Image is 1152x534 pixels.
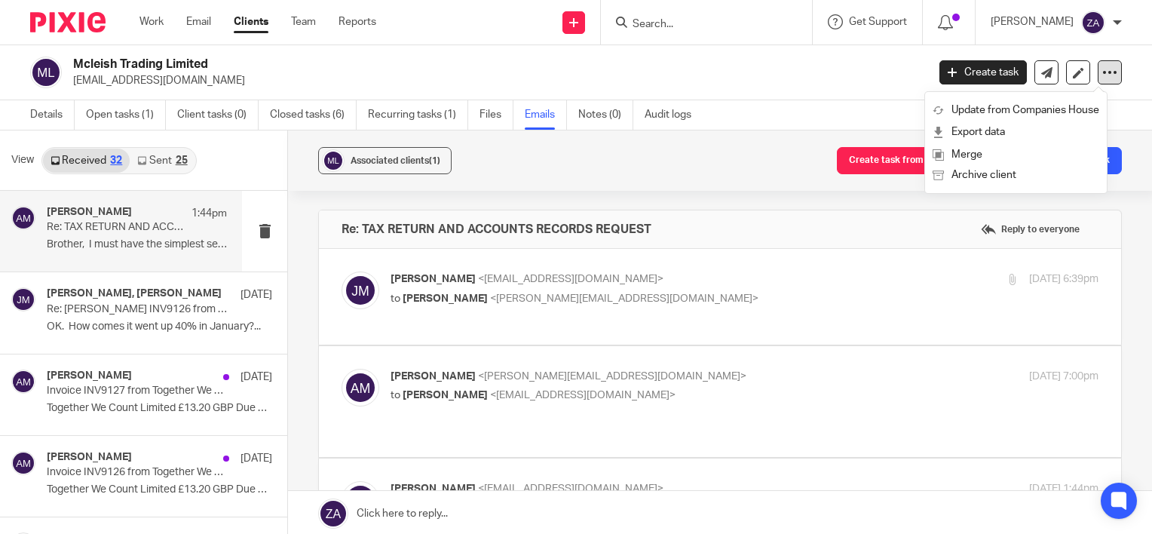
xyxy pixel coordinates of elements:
p: [PERSON_NAME] [991,14,1074,29]
div: 32 [110,155,122,166]
span: <[PERSON_NAME][EMAIL_ADDRESS][DOMAIN_NAME]> [478,371,746,382]
span: Associated clients [351,156,440,165]
a: Closed tasks (6) [270,100,357,130]
p: 1:44pm [191,206,227,221]
p: Invoice INV9127 from Together We Count Limited for Mcleish Trading Limited [47,385,227,397]
p: [DATE] [241,451,272,466]
span: View [11,152,34,168]
h4: [PERSON_NAME], [PERSON_NAME] [47,287,222,300]
span: <[EMAIL_ADDRESS][DOMAIN_NAME]> [478,483,663,494]
span: [PERSON_NAME] [391,274,476,284]
img: svg%3E [11,451,35,475]
span: [PERSON_NAME] [391,371,476,382]
p: Together We Count Limited £13.20 GBP Due 19... [47,402,272,415]
input: Search [631,18,767,32]
h4: [PERSON_NAME] [47,370,132,382]
p: [DATE] [241,370,272,385]
a: Team [291,14,316,29]
a: Update from Companies House [933,100,1099,121]
p: [DATE] 1:44pm [1029,481,1098,497]
p: OK. How comes it went up 40% in January?... [47,321,272,333]
p: [DATE] 7:00pm [1029,369,1098,385]
button: Associated clients(1) [318,147,452,174]
img: Pixie [30,12,106,32]
span: <[PERSON_NAME][EMAIL_ADDRESS][DOMAIN_NAME]> [490,293,758,304]
a: Email [186,14,211,29]
p: Re: TAX RETURN AND ACCOUNTS RECORDS REQUEST [47,221,191,234]
h4: [PERSON_NAME] [47,206,132,219]
a: Work [139,14,164,29]
img: svg%3E [342,272,379,309]
p: Re: [PERSON_NAME] INV9126 from Together We Count Limited is due [47,303,227,316]
p: [DATE] [241,287,272,302]
h4: Re: TAX RETURN AND ACCOUNTS RECORDS REQUEST [342,222,651,237]
a: Reports [339,14,376,29]
a: Details [30,100,75,130]
h2: Mcleish Trading Limited [73,57,748,72]
a: Notes (0) [578,100,633,130]
div: 25 [176,155,188,166]
img: svg%3E [30,57,62,88]
a: Sent25 [130,149,195,173]
img: svg%3E [322,149,345,172]
p: [EMAIL_ADDRESS][DOMAIN_NAME] [73,73,917,88]
a: Audit logs [645,100,703,130]
img: svg%3E [11,287,35,311]
a: Received32 [43,149,130,173]
a: Create task [939,60,1027,84]
span: [PERSON_NAME] [391,483,476,494]
p: [DATE] 6:39pm [1029,272,1098,287]
a: Files [479,100,513,130]
img: svg%3E [11,206,35,230]
a: Clients [234,14,268,29]
p: Brother, I must have the simplest set of... [47,238,227,251]
a: Recurring tasks (1) [368,100,468,130]
a: Merge [933,144,1099,166]
span: to [391,390,400,400]
h4: [PERSON_NAME] [47,451,132,464]
p: Invoice INV9126 from Together We Count Limited for Mcleish Trading Limited [47,466,227,479]
img: svg%3E [1081,11,1105,35]
img: svg%3E [342,481,379,519]
button: Create task from email [837,147,961,174]
span: <[EMAIL_ADDRESS][DOMAIN_NAME]> [490,390,676,400]
a: Export data [933,121,1099,143]
span: Get Support [849,17,907,27]
button: Archive client [933,166,1099,186]
img: svg%3E [11,370,35,394]
img: svg%3E [342,369,379,407]
p: Together We Count Limited £13.20 GBP Due 19... [47,483,272,496]
span: [PERSON_NAME] [403,293,488,304]
a: Client tasks (0) [177,100,259,130]
a: Open tasks (1) [86,100,166,130]
span: to [391,293,400,304]
label: Reply to everyone [977,218,1083,241]
span: <[EMAIL_ADDRESS][DOMAIN_NAME]> [478,274,663,284]
span: [PERSON_NAME] [403,390,488,400]
a: Emails [525,100,567,130]
span: (1) [429,156,440,165]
